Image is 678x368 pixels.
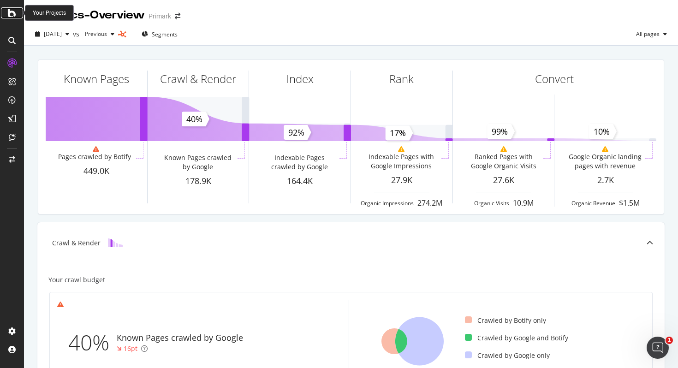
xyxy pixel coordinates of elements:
div: Index [286,71,314,87]
div: Rank [389,71,414,87]
div: Organic Impressions [361,199,414,207]
div: Analytics - Overview [31,7,145,23]
span: 2025 Sep. 14th [44,30,62,38]
div: 274.2M [417,198,442,208]
div: Known Pages crawled by Google [117,332,243,344]
div: 164.4K [249,175,351,187]
div: arrow-right-arrow-left [175,13,180,19]
div: 178.9K [148,175,249,187]
span: All pages [632,30,660,38]
div: Your crawl budget [48,275,105,285]
div: Indexable Pages crawled by Google [262,153,338,172]
div: 16pt [124,344,137,353]
iframe: Intercom live chat [647,337,669,359]
span: 1 [666,337,673,344]
div: 27.9K [351,174,452,186]
button: [DATE] [31,27,73,42]
div: Pages crawled by Botify [58,152,131,161]
div: Crawled by Google and Botify [465,333,568,343]
div: 40% [68,327,117,358]
div: Known Pages crawled by Google [160,153,236,172]
div: Your Projects [33,9,66,17]
div: Crawled by Botify only [465,316,546,325]
div: Primark [149,12,171,21]
div: Crawl & Render [160,71,236,87]
button: Segments [138,27,181,42]
div: Crawled by Google only [465,351,550,360]
span: Previous [81,30,107,38]
div: 449.0K [46,165,147,177]
div: Crawl & Render [52,238,101,248]
img: block-icon [108,238,123,247]
button: Previous [81,27,118,42]
div: Indexable Pages with Google Impressions [363,152,440,171]
span: Segments [152,30,178,38]
div: Known Pages [64,71,129,87]
button: All pages [632,27,671,42]
span: vs [73,30,81,39]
